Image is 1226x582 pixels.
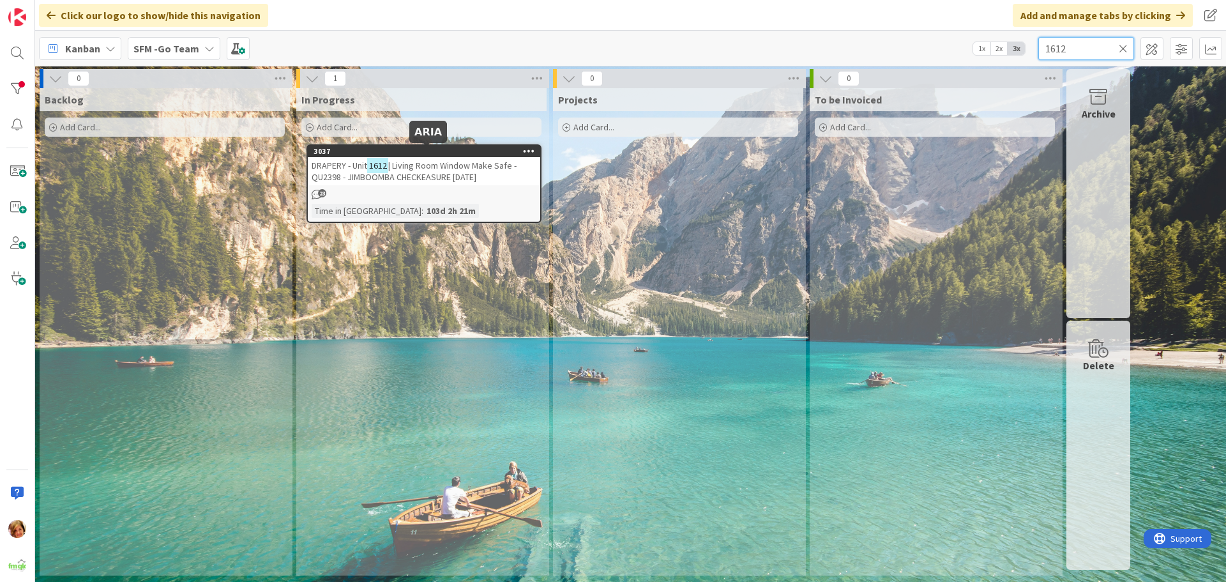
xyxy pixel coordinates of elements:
span: 0 [68,71,89,86]
span: DRAPERY - Unit [312,160,367,171]
span: : [421,204,423,218]
div: Archive [1082,106,1116,121]
span: 2x [990,42,1008,55]
span: Kanban [65,41,100,56]
input: Quick Filter... [1038,37,1134,60]
mark: 1612 [367,158,388,172]
b: SFM -Go Team [133,42,199,55]
span: In Progress [301,93,355,106]
span: Add Card... [573,121,614,133]
div: Delete [1083,358,1114,373]
div: Time in [GEOGRAPHIC_DATA] [312,204,421,218]
span: 23 [318,189,326,197]
span: 0 [838,71,859,86]
div: 3037DRAPERY - Unit1612| Living Room Window Make Safe - QU2398 - JIMBOOMBA CHECKEASURE [DATE] [308,146,540,185]
h5: ARIA [414,126,442,138]
span: 3x [1008,42,1025,55]
div: 103d 2h 21m [423,204,479,218]
span: Backlog [45,93,84,106]
span: | Living Room Window Make Safe - QU2398 - JIMBOOMBA CHECKEASURE [DATE] [312,160,517,183]
span: 1x [973,42,990,55]
div: Add and manage tabs by clicking [1013,4,1193,27]
span: Support [27,2,58,17]
span: 1 [324,71,346,86]
div: 3037 [308,146,540,157]
span: Add Card... [317,121,358,133]
span: Add Card... [830,121,871,133]
img: avatar [8,556,26,574]
a: 3037DRAPERY - Unit1612| Living Room Window Make Safe - QU2398 - JIMBOOMBA CHECKEASURE [DATE]Time ... [306,144,541,223]
div: 3037 [314,147,540,156]
img: KD [8,520,26,538]
img: Visit kanbanzone.com [8,8,26,26]
div: Click our logo to show/hide this navigation [39,4,268,27]
span: Projects [558,93,598,106]
span: Add Card... [60,121,101,133]
span: 0 [581,71,603,86]
span: To be Invoiced [815,93,882,106]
